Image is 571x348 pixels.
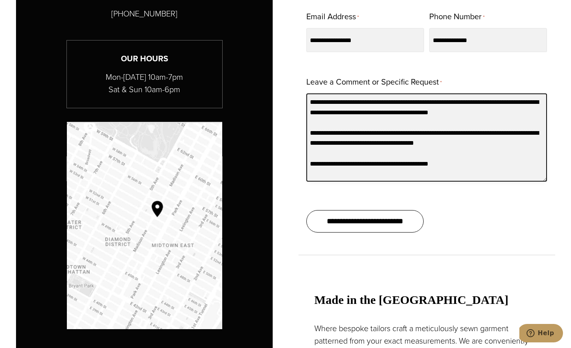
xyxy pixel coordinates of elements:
[67,71,222,96] p: Mon-[DATE] 10am-7pm Sat & Sun 10am-6pm
[67,122,222,329] img: Google map with pin showing Alan David location at Madison Avenue & 53rd Street NY
[314,293,509,306] strong: Made in the [GEOGRAPHIC_DATA]
[519,324,563,344] iframe: Opens a widget where you can chat to one of our agents
[111,7,177,20] p: [PHONE_NUMBER]
[67,53,222,65] h3: Our Hours
[67,122,222,329] a: Map to Alan David Custom
[306,9,359,25] label: Email Address
[429,9,485,25] label: Phone Number
[306,75,442,90] label: Leave a Comment or Specific Request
